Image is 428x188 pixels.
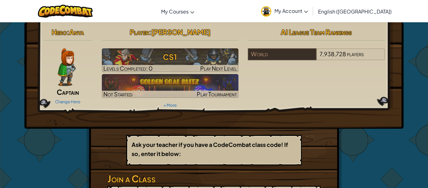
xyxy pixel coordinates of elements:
[58,48,76,86] img: captain-pose.png
[38,5,93,18] img: CodeCombat logo
[258,1,311,21] a: My Account
[102,74,239,98] img: Golden Goal
[107,172,321,186] h3: Join a Class
[261,6,271,17] img: avatar
[347,50,364,57] span: players
[281,28,352,36] span: AI League Team Rankings
[149,28,151,36] span: :
[67,28,69,36] span: :
[103,90,133,98] span: Not Started
[164,103,177,108] a: + More
[315,3,395,20] a: English ([GEOGRAPHIC_DATA])
[52,28,67,36] span: Hero
[318,8,392,15] span: English ([GEOGRAPHIC_DATA])
[102,50,239,64] h3: CS1
[132,141,288,157] b: Ask your teacher if you have a CodeCombat class code! If so, enter it below:
[57,88,79,96] span: Captain
[197,90,237,98] span: Play Tournament
[274,8,308,14] span: My Account
[55,99,81,104] a: Change Hero
[69,28,84,36] span: Anya
[130,28,149,36] span: Player
[320,50,346,57] span: 7,938,728
[102,74,239,98] a: Not StartedPlay Tournament
[161,8,189,15] span: My Courses
[248,54,385,62] a: World7,938,728players
[103,65,153,72] span: Levels Completed: 0
[200,65,237,72] span: Play Next Level
[158,3,197,20] a: My Courses
[102,48,239,72] img: CS1
[151,28,211,36] span: [PERSON_NAME]
[102,48,239,72] a: Play Next Level
[248,48,316,60] div: World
